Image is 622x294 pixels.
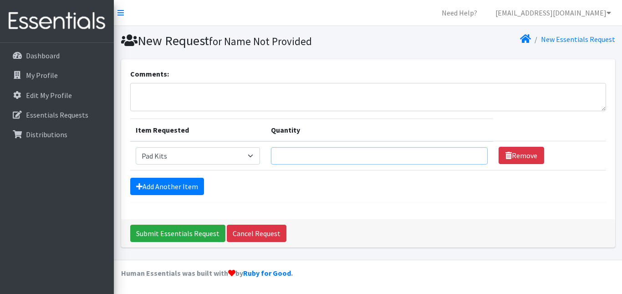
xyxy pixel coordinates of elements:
a: Dashboard [4,46,110,65]
a: Distributions [4,125,110,144]
th: Item Requested [130,119,265,141]
p: Distributions [26,130,67,139]
h1: New Request [121,33,365,49]
a: New Essentials Request [541,35,615,44]
strong: Human Essentials was built with by . [121,268,293,278]
a: My Profile [4,66,110,84]
a: Add Another Item [130,178,204,195]
a: Remove [499,147,544,164]
p: My Profile [26,71,58,80]
a: [EMAIL_ADDRESS][DOMAIN_NAME] [488,4,618,22]
a: Ruby for Good [243,268,291,278]
p: Edit My Profile [26,91,72,100]
input: Submit Essentials Request [130,225,225,242]
p: Essentials Requests [26,110,88,119]
label: Comments: [130,68,169,79]
p: Dashboard [26,51,60,60]
a: Cancel Request [227,225,286,242]
img: HumanEssentials [4,6,110,36]
small: for Name Not Provided [209,35,312,48]
a: Essentials Requests [4,106,110,124]
a: Need Help? [434,4,484,22]
th: Quantity [265,119,494,141]
a: Edit My Profile [4,86,110,104]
